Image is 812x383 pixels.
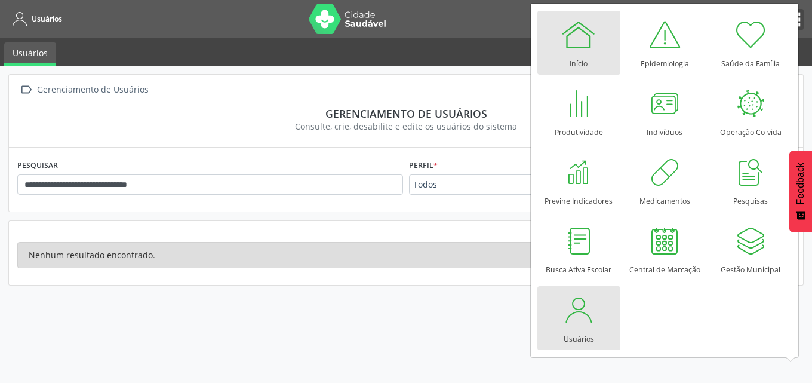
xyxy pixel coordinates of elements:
[537,286,620,350] a: Usuários
[623,11,706,75] a: Epidemiologia
[709,217,792,281] a: Gestão Municipal
[623,217,706,281] a: Central de Marcação
[709,11,792,75] a: Saúde da Família
[26,120,786,133] div: Consulte, crie, desabilite e edite os usuários do sistema
[4,42,56,66] a: Usuários
[623,79,706,143] a: Indivíduos
[623,148,706,212] a: Medicamentos
[795,163,806,204] span: Feedback
[413,179,574,191] span: Todos
[35,81,150,99] div: Gerenciamento de Usuários
[709,79,792,143] a: Operação Co-vida
[8,9,62,29] a: Usuários
[409,156,438,174] label: Perfil
[26,107,786,120] div: Gerenciamento de usuários
[17,81,150,99] a:  Gerenciamento de Usuários
[32,14,62,24] span: Usuários
[709,148,792,212] a: Pesquisas
[537,148,620,212] a: Previne Indicadores
[17,156,58,174] label: PESQUISAR
[17,81,35,99] i: 
[789,151,812,232] button: Feedback - Mostrar pesquisa
[537,79,620,143] a: Produtividade
[537,217,620,281] a: Busca Ativa Escolar
[17,242,795,268] div: Nenhum resultado encontrado.
[537,11,620,75] a: Início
